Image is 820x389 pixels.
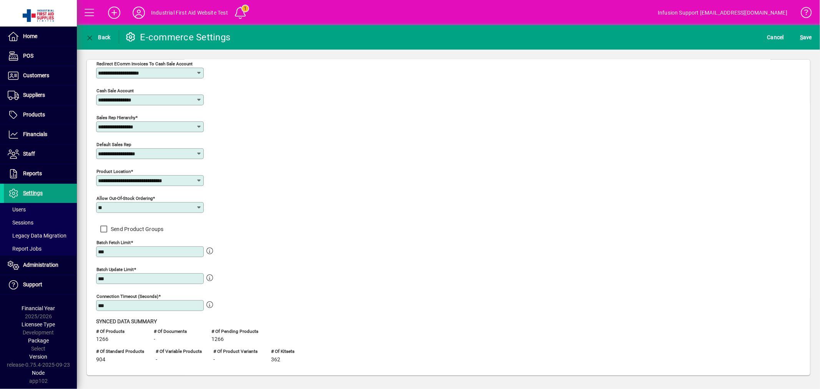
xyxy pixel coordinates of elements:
mat-label: Batch update limit [96,267,134,272]
span: Licensee Type [22,321,55,327]
button: Back [83,30,113,44]
mat-label: Batch fetch limit [96,240,131,245]
span: Cancel [767,31,784,43]
div: Infusion Support [EMAIL_ADDRESS][DOMAIN_NAME] [658,7,787,19]
span: # of Documents [154,329,200,334]
span: Customers [23,72,49,78]
a: Suppliers [4,86,77,105]
a: POS [4,47,77,66]
span: # of Variable Products [156,349,202,354]
span: 362 [271,357,280,363]
span: 1266 [96,336,108,342]
span: POS [23,53,33,59]
a: Reports [4,164,77,183]
a: Customers [4,66,77,85]
span: # of Products [96,329,142,334]
span: 1266 [211,336,224,342]
span: Support [23,281,42,288]
span: Settings [23,190,43,196]
a: Legacy Data Migration [4,229,77,242]
span: S [800,34,803,40]
span: Reports [23,170,42,176]
a: Users [4,203,77,216]
a: Products [4,105,77,125]
div: Industrial First Aid Website Test [151,7,228,19]
span: - [213,357,215,363]
button: Profile [126,6,151,20]
mat-label: Sales Rep Hierarchy [96,115,135,120]
a: Administration [4,256,77,275]
span: - [156,357,157,363]
span: - [154,336,155,342]
div: E-commerce Settings [125,31,231,43]
button: Cancel [765,30,786,44]
span: Staff [23,151,35,157]
button: Add [102,6,126,20]
a: Financials [4,125,77,144]
span: Home [23,33,37,39]
span: Administration [23,262,58,268]
span: Users [8,206,26,213]
span: # of Pending Products [211,329,258,334]
mat-label: Cash sale account [96,88,134,93]
span: Package [28,337,49,344]
span: Synced Data Summary [96,318,157,324]
a: Home [4,27,77,46]
mat-label: Product location [96,169,131,174]
span: ave [800,31,812,43]
a: Support [4,275,77,294]
span: Back [85,34,111,40]
button: Save [798,30,814,44]
span: Products [23,111,45,118]
a: Report Jobs [4,242,77,255]
span: # of Standard Products [96,349,144,354]
span: Version [30,354,48,360]
mat-label: Redirect eComm Invoices to Cash Sale Account [96,61,193,66]
mat-label: Connection timeout (seconds) [96,294,158,299]
span: # of Product Variants [213,349,259,354]
span: 904 [96,357,105,363]
span: Report Jobs [8,246,42,252]
label: Send Product Groups [109,225,164,233]
app-page-header-button: Back [77,30,119,44]
span: # of Kitsets [271,349,317,354]
a: Staff [4,145,77,164]
span: Legacy Data Migration [8,233,67,239]
span: Financials [23,131,47,137]
mat-label: Default sales rep [96,142,131,147]
a: Sessions [4,216,77,229]
a: Knowledge Base [795,2,810,27]
span: Sessions [8,219,33,226]
span: Node [32,370,45,376]
mat-label: Allow out-of-stock ordering [96,196,153,201]
span: Financial Year [22,305,55,311]
span: Suppliers [23,92,45,98]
